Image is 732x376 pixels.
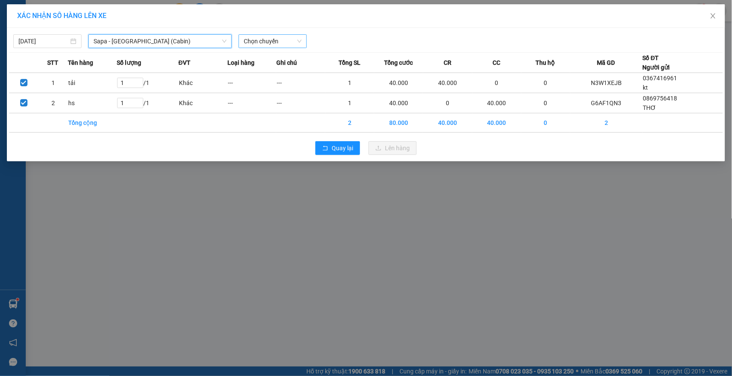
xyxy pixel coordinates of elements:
[472,113,521,133] td: 40.000
[178,73,227,93] td: Khác
[68,73,117,93] td: tải
[643,104,656,111] span: THƠ
[222,39,227,44] span: down
[597,58,615,67] span: Mã GD
[369,141,417,155] button: uploadLên hàng
[643,84,648,91] span: kt
[444,58,451,67] span: CR
[332,143,353,153] span: Quay lại
[701,4,725,28] button: Close
[94,35,227,48] span: Sapa - Hà Nội (Cabin)
[322,145,328,152] span: rollback
[18,36,69,46] input: 12/09/2025
[276,93,325,113] td: ---
[325,93,374,113] td: 1
[227,73,276,93] td: ---
[117,58,141,67] span: Số lượng
[374,73,423,93] td: 40.000
[339,58,360,67] span: Tổng SL
[117,73,178,93] td: / 1
[325,73,374,93] td: 1
[47,58,58,67] span: STT
[38,93,67,113] td: 2
[374,93,423,113] td: 40.000
[68,58,93,67] span: Tên hàng
[178,93,227,113] td: Khác
[68,113,117,133] td: Tổng cộng
[472,93,521,113] td: 40.000
[536,58,555,67] span: Thu hộ
[227,58,254,67] span: Loại hàng
[570,73,643,93] td: N3W1XEJB
[521,73,570,93] td: 0
[643,75,678,82] span: 0367416961
[472,73,521,93] td: 0
[117,93,178,113] td: / 1
[38,73,67,93] td: 1
[521,113,570,133] td: 0
[643,53,670,72] div: Số ĐT Người gửi
[570,113,643,133] td: 2
[374,113,423,133] td: 80.000
[493,58,500,67] span: CC
[244,35,302,48] span: Chọn chuyến
[384,58,413,67] span: Tổng cước
[423,93,472,113] td: 0
[643,95,678,102] span: 0869756418
[17,12,106,20] span: XÁC NHẬN SỐ HÀNG LÊN XE
[521,93,570,113] td: 0
[276,73,325,93] td: ---
[710,12,717,19] span: close
[315,141,360,155] button: rollbackQuay lại
[423,113,472,133] td: 40.000
[423,73,472,93] td: 40.000
[178,58,191,67] span: ĐVT
[325,113,374,133] td: 2
[570,93,643,113] td: G6AF1QN3
[276,58,297,67] span: Ghi chú
[227,93,276,113] td: ---
[68,93,117,113] td: hs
